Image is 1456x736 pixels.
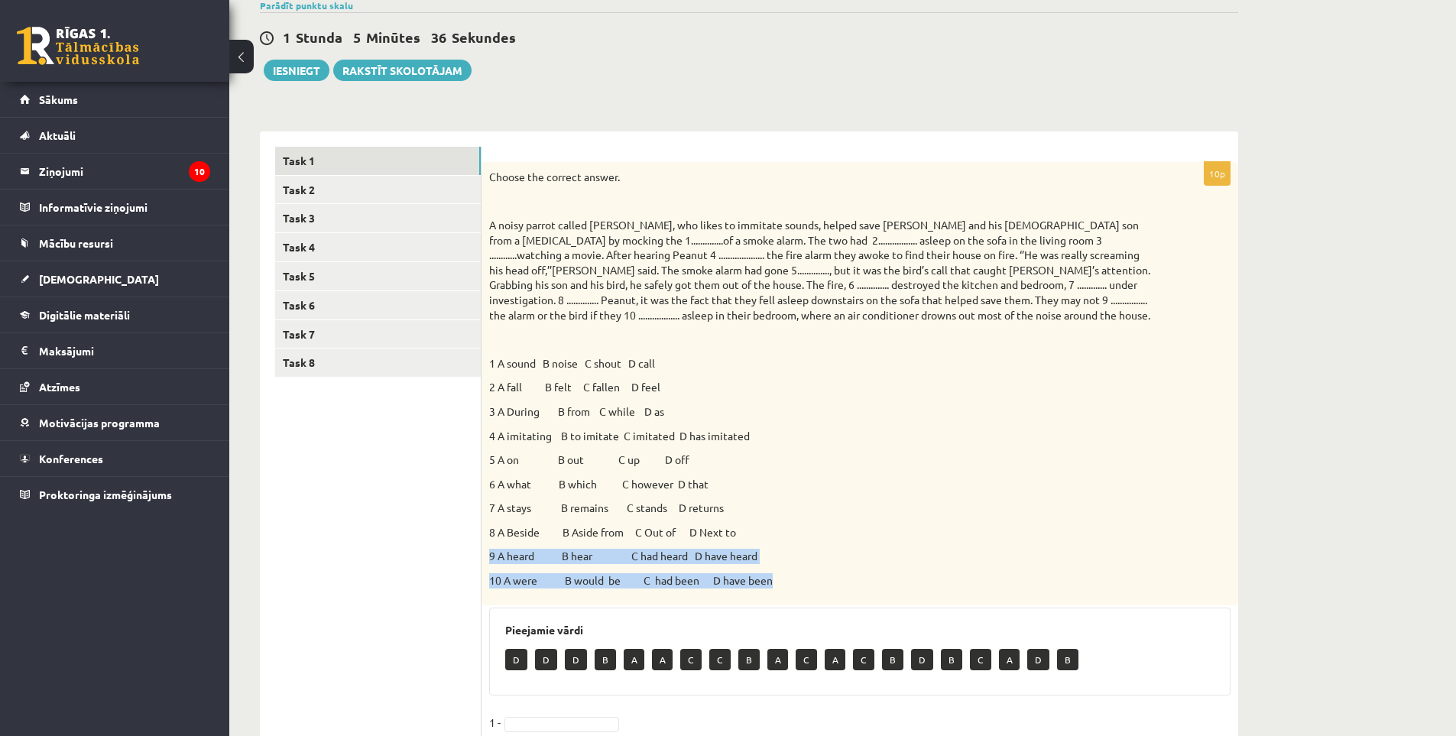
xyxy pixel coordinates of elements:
p: A [825,649,845,670]
a: Maksājumi [20,333,210,368]
p: 7 A stays B remains C stands D returns [489,501,1154,516]
p: 10 A were B would be C had been D have been [489,573,1154,588]
p: 6 A what B which C however D that [489,477,1154,492]
p: C [680,649,702,670]
span: Aktuāli [39,128,76,142]
p: A [652,649,673,670]
span: 36 [431,28,446,46]
i: 10 [189,161,210,182]
button: Iesniegt [264,60,329,81]
p: D [505,649,527,670]
a: Motivācijas programma [20,405,210,440]
p: 10p [1204,161,1231,186]
a: Task 1 [275,147,481,175]
a: Sākums [20,82,210,117]
a: Task 8 [275,349,481,377]
p: 1 A sound B noise C shout D call [489,356,1154,371]
p: D [565,649,587,670]
legend: Maksājumi [39,333,210,368]
span: 5 [353,28,361,46]
p: B [882,649,903,670]
a: Task 6 [275,291,481,319]
p: A [624,649,644,670]
p: 2 A fall B felt C fallen D feel [489,380,1154,395]
p: 1 - [489,711,501,734]
p: C [853,649,874,670]
span: [DEMOGRAPHIC_DATA] [39,272,159,286]
span: Proktoringa izmēģinājums [39,488,172,501]
a: Task 3 [275,204,481,232]
p: D [535,649,557,670]
a: Task 4 [275,233,481,261]
p: C [970,649,991,670]
p: B [941,649,962,670]
p: 9 A heard B hear C had heard D have heard [489,549,1154,564]
p: A [767,649,788,670]
p: 3 A During B from C while D as [489,404,1154,420]
p: D [1027,649,1049,670]
h3: Pieejamie vārdi [505,624,1214,637]
p: C [709,649,731,670]
p: C [796,649,817,670]
span: Minūtes [366,28,420,46]
span: Konferences [39,452,103,465]
p: 4 A imitating B to imitate C imitated D has imitated [489,429,1154,444]
a: Rakstīt skolotājam [333,60,472,81]
legend: Informatīvie ziņojumi [39,190,210,225]
a: Ziņojumi10 [20,154,210,189]
legend: Ziņojumi [39,154,210,189]
span: Mācību resursi [39,236,113,250]
a: Task 2 [275,176,481,204]
span: Sekundes [452,28,516,46]
p: Choose the correct answer. [489,170,1154,185]
p: A noisy parrot called [PERSON_NAME], who likes to immitate sounds, helped save [PERSON_NAME] and ... [489,218,1154,323]
p: 8 A Beside B Aside from C Out of D Next to [489,525,1154,540]
a: Mācību resursi [20,225,210,261]
p: B [1057,649,1078,670]
a: Rīgas 1. Tālmācības vidusskola [17,27,139,65]
p: B [595,649,616,670]
a: Digitālie materiāli [20,297,210,332]
span: 1 [283,28,290,46]
p: 5 A on B out C up D off [489,452,1154,468]
a: Task 5 [275,262,481,290]
a: Informatīvie ziņojumi [20,190,210,225]
a: Konferences [20,441,210,476]
a: Atzīmes [20,369,210,404]
a: Task 7 [275,320,481,349]
a: Aktuāli [20,118,210,153]
span: Digitālie materiāli [39,308,130,322]
a: Proktoringa izmēģinājums [20,477,210,512]
p: B [738,649,760,670]
p: D [911,649,933,670]
a: [DEMOGRAPHIC_DATA] [20,261,210,297]
span: Stunda [296,28,342,46]
span: Motivācijas programma [39,416,160,430]
p: A [999,649,1020,670]
span: Sākums [39,92,78,106]
span: Atzīmes [39,380,80,394]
